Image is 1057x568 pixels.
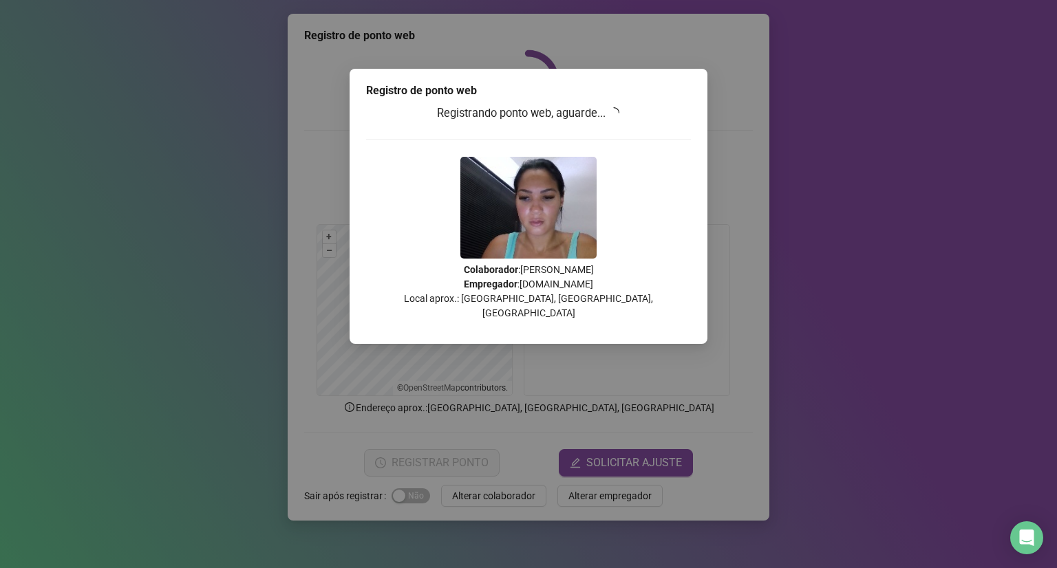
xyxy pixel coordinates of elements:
[464,278,517,290] strong: Empregador
[608,107,619,118] span: loading
[366,83,691,99] div: Registro de ponto web
[464,264,518,275] strong: Colaborador
[460,157,597,259] img: 2Q==
[366,263,691,320] p: : [PERSON_NAME] : [DOMAIN_NAME] Local aprox.: [GEOGRAPHIC_DATA], [GEOGRAPHIC_DATA], [GEOGRAPHIC_D...
[1010,521,1043,554] div: Open Intercom Messenger
[366,105,691,122] h3: Registrando ponto web, aguarde...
